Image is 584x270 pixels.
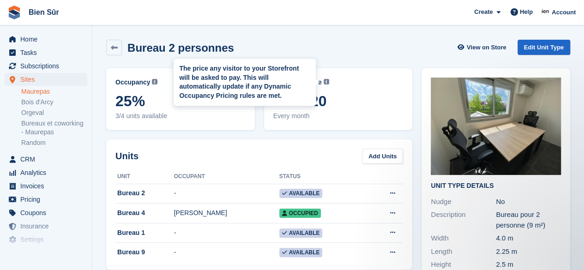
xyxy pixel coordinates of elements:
a: Bien Sûr [25,5,63,20]
span: CRM [20,153,76,166]
div: Bureau 2 [115,188,174,198]
h2: Unit Type details [431,182,561,190]
th: Occupant [174,169,279,184]
span: Invoices [20,180,76,192]
td: - [174,243,279,262]
a: Random [21,138,87,147]
span: Subscriptions [20,60,76,72]
div: Length [431,246,496,257]
span: Available [279,248,323,257]
img: IMG_3629.JPG [431,78,561,175]
div: Nudge [431,197,496,207]
a: menu [5,206,87,219]
div: 4.0 m [496,233,561,244]
span: Capital [20,246,76,259]
span: Home [20,33,76,46]
div: 2.5 m [496,259,561,270]
span: Storefront price [273,78,322,87]
div: Bureau 4 [115,208,174,218]
span: Pricing [20,193,76,206]
a: menu [5,33,87,46]
a: menu [5,46,87,59]
a: Orgeval [21,108,87,117]
span: Occupancy [115,78,150,87]
span: Create [474,7,493,17]
span: View on Store [467,43,506,52]
img: Asmaa Habri [541,7,550,17]
a: menu [5,193,87,206]
div: The price any visitor to your Storefront will be asked to pay. This will automatically update if ... [179,64,310,100]
span: €535.20 [273,93,403,109]
div: No [496,197,561,207]
img: icon-info-grey-7440780725fd019a000dd9b08b2336e03edf1995a4989e88bcd33f0948082b44.svg [152,79,157,84]
div: [PERSON_NAME] [174,208,279,218]
span: 25% [115,93,246,109]
span: Insurance [20,220,76,233]
span: Sites [20,73,76,86]
a: Add Units [362,149,403,164]
span: Occupied [279,209,321,218]
div: Height [431,259,496,270]
a: menu [5,246,87,259]
a: Bois d'Arcy [21,98,87,107]
a: menu [5,73,87,86]
div: 2.25 m [496,246,561,257]
a: menu [5,233,87,246]
span: Coupons [20,206,76,219]
h2: Bureau 2 personnes [127,42,234,54]
a: Maurepas [21,87,87,96]
td: - [174,223,279,243]
a: menu [5,180,87,192]
span: Analytics [20,166,76,179]
div: Width [431,233,496,244]
span: Tasks [20,46,76,59]
span: Settings [20,233,76,246]
h2: Units [115,149,138,163]
span: 3/4 units available [115,111,246,121]
a: menu [5,166,87,179]
div: Bureau 1 [115,228,174,238]
div: Bureau 9 [115,247,174,257]
img: icon-info-grey-7440780725fd019a000dd9b08b2336e03edf1995a4989e88bcd33f0948082b44.svg [324,79,329,84]
td: - [174,184,279,204]
a: Edit Unit Type [518,40,570,55]
span: Available [279,228,323,238]
span: Help [520,7,533,17]
th: Unit [115,169,174,184]
span: Every month [273,111,403,121]
span: Available [279,189,323,198]
span: Account [552,8,576,17]
a: Bureaux et coworking - Maurepas [21,119,87,137]
a: menu [5,153,87,166]
th: Status [279,169,365,184]
div: Bureau pour 2 personne (9 m²) [496,210,561,230]
img: stora-icon-8386f47178a22dfd0bd8f6a31ec36ba5ce8667c1dd55bd0f319d3a0aa187defe.svg [7,6,21,19]
div: Description [431,210,496,230]
a: View on Store [456,40,510,55]
a: menu [5,60,87,72]
a: menu [5,220,87,233]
